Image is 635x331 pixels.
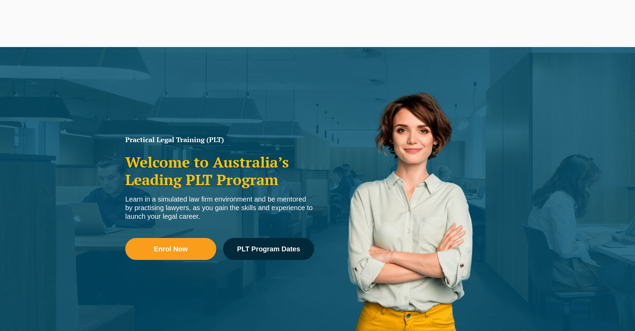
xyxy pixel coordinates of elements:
div: Learn in a simulated law firm environment and be mentored by practising lawyers, as you gain the ... [125,195,314,221]
h2: Welcome to Australia’s Leading PLT Program [125,153,314,188]
a: Enrol Now [125,238,216,260]
span: PLT Program Dates [237,246,300,252]
h1: Practical Legal Training (PLT) [125,136,314,143]
a: PLT Program Dates [223,238,314,260]
span: Enrol Now [154,246,188,252]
